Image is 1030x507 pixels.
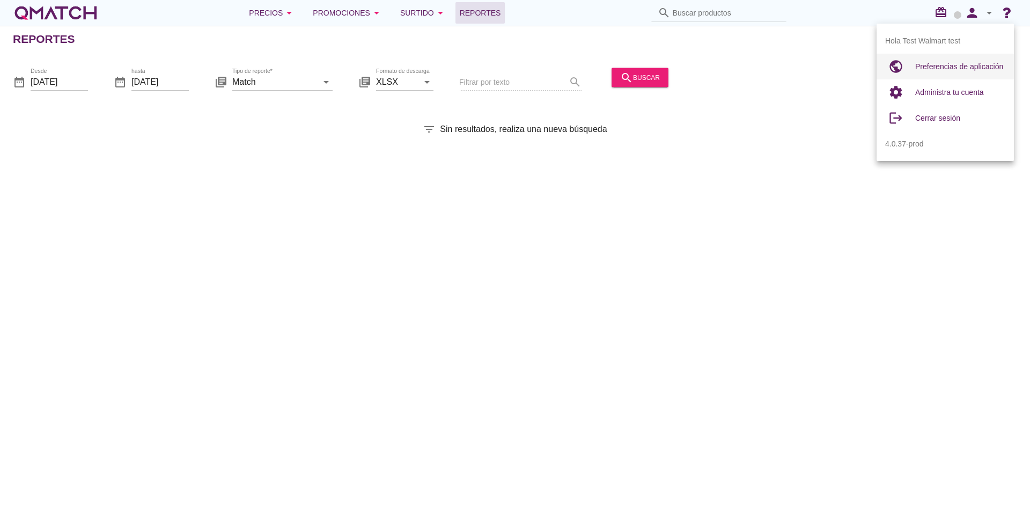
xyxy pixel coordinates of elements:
[313,6,383,19] div: Promociones
[376,73,418,90] input: Formato de descarga
[370,6,383,19] i: arrow_drop_down
[658,6,671,19] i: search
[885,35,960,47] span: Hola Test Walmart test
[885,138,924,150] span: 4.0.37-prod
[673,4,780,21] input: Buscar productos
[460,6,501,19] span: Reportes
[131,73,189,90] input: hasta
[915,88,984,97] span: Administra tu cuenta
[885,107,907,129] i: logout
[240,2,304,24] button: Precios
[440,123,607,136] span: Sin resultados, realiza una nueva búsqueda
[392,2,455,24] button: Surtido
[400,6,447,19] div: Surtido
[915,114,960,122] span: Cerrar sesión
[421,75,433,88] i: arrow_drop_down
[114,75,127,88] i: date_range
[215,75,227,88] i: library_books
[304,2,392,24] button: Promociones
[915,62,1003,71] span: Preferencias de aplicación
[612,68,668,87] button: buscar
[283,6,296,19] i: arrow_drop_down
[31,73,88,90] input: Desde
[983,6,996,19] i: arrow_drop_down
[885,56,907,77] i: public
[232,73,318,90] input: Tipo de reporte*
[620,71,660,84] div: buscar
[620,71,633,84] i: search
[423,123,436,136] i: filter_list
[358,75,371,88] i: library_books
[13,31,75,48] h2: Reportes
[13,2,99,24] a: white-qmatch-logo
[249,6,296,19] div: Precios
[13,75,26,88] i: date_range
[320,75,333,88] i: arrow_drop_down
[885,82,907,103] i: settings
[961,5,983,20] i: person
[935,6,952,19] i: redeem
[455,2,505,24] a: Reportes
[434,6,447,19] i: arrow_drop_down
